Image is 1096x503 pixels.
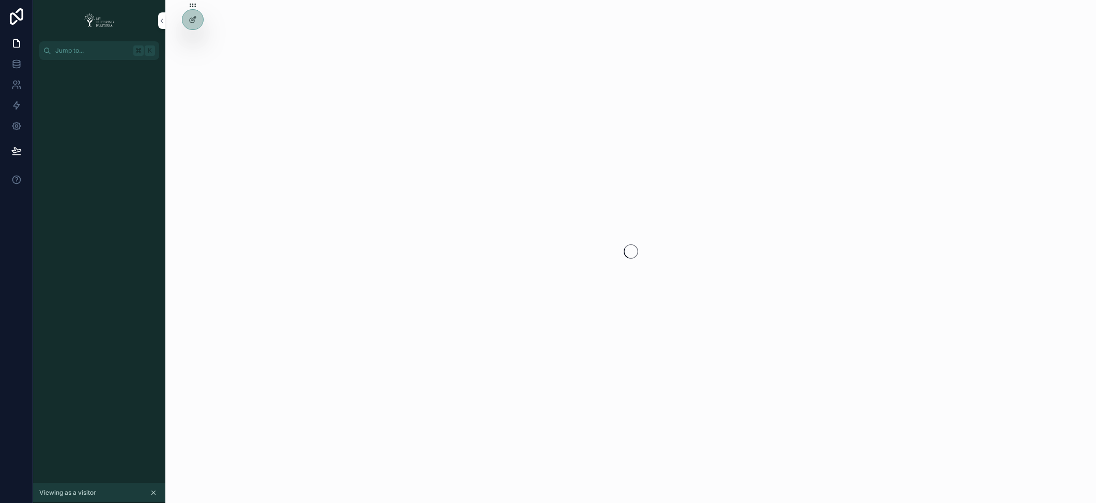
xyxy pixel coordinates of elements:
[55,46,129,55] span: Jump to...
[39,41,159,60] button: Jump to...K
[81,12,117,29] img: App logo
[39,489,96,497] span: Viewing as a visitor
[33,60,165,78] div: scrollable content
[146,46,154,55] span: K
